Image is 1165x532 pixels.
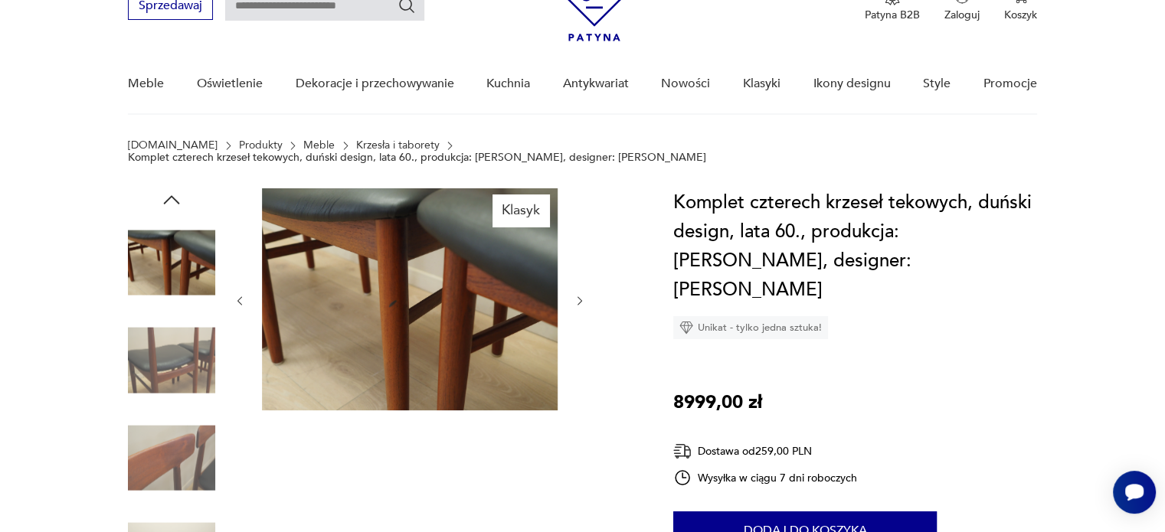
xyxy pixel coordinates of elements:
a: Klasyki [743,54,780,113]
div: Dostawa od 259,00 PLN [673,442,857,461]
p: Koszyk [1004,8,1037,22]
img: Ikona diamentu [679,321,693,335]
img: Zdjęcie produktu Komplet czterech krzeseł tekowych, duński design, lata 60., produkcja: Bruno Han... [128,219,215,306]
a: Nowości [661,54,710,113]
div: Klasyk [493,194,549,227]
div: Unikat - tylko jedna sztuka! [673,316,828,339]
a: Produkty [239,139,283,152]
a: Promocje [983,54,1037,113]
img: Zdjęcie produktu Komplet czterech krzeseł tekowych, duński design, lata 60., produkcja: Bruno Han... [128,414,215,501]
a: Kuchnia [486,54,530,113]
p: Zaloguj [944,8,980,22]
a: Meble [128,54,164,113]
a: Antykwariat [563,54,629,113]
p: Patyna B2B [865,8,920,22]
a: Krzesła i taborety [356,139,440,152]
a: Style [923,54,951,113]
a: Meble [303,139,335,152]
img: Zdjęcie produktu Komplet czterech krzeseł tekowych, duński design, lata 60., produkcja: Bruno Han... [262,188,558,410]
p: Komplet czterech krzeseł tekowych, duński design, lata 60., produkcja: [PERSON_NAME], designer: [... [128,152,706,164]
div: Wysyłka w ciągu 7 dni roboczych [673,468,857,487]
img: Zdjęcie produktu Komplet czterech krzeseł tekowych, duński design, lata 60., produkcja: Bruno Han... [128,317,215,404]
a: Sprzedawaj [128,2,213,12]
img: Ikona dostawy [673,442,692,461]
iframe: Smartsupp widget button [1113,471,1156,514]
a: [DOMAIN_NAME] [128,139,218,152]
a: Ikony designu [813,54,890,113]
p: 8999,00 zł [673,388,762,417]
a: Oświetlenie [197,54,263,113]
a: Dekoracje i przechowywanie [295,54,453,113]
h1: Komplet czterech krzeseł tekowych, duński design, lata 60., produkcja: [PERSON_NAME], designer: [... [673,188,1037,305]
